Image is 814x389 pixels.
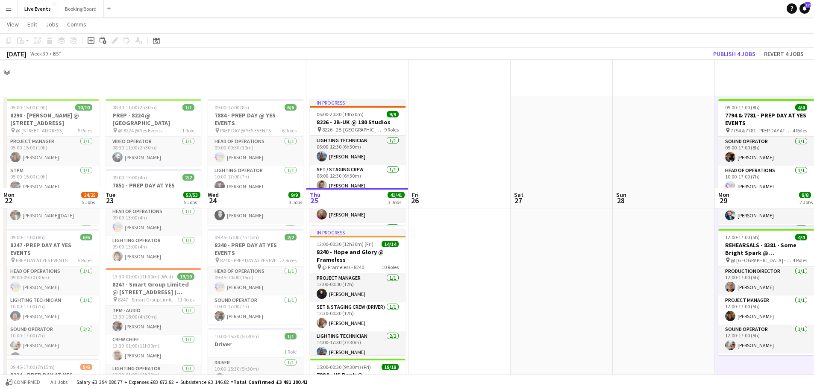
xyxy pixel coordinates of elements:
h3: 7884 - US Bank @ [GEOGRAPHIC_DATA] [310,371,406,386]
div: In progress [310,99,406,106]
span: Comms [67,20,86,28]
app-job-card: 12:00-17:00 (5h)4/4REHEARSALS - 8381 - Some Bright Spark @ [GEOGRAPHIC_DATA] @ [GEOGRAPHIC_DATA] ... [718,229,814,355]
h3: REHEARSALS - 8381 - Some Bright Spark @ [GEOGRAPHIC_DATA] [718,241,814,257]
app-job-card: In progress12:00-00:30 (12h30m) (Fri)14/148240 - Hope and Glory @ Frameless @ Frameless - 824010 ... [310,229,406,355]
app-card-role: Set & Staging Crew (Driver)1/112:30-00:30 (12h)[PERSON_NAME] [310,302,406,331]
app-card-role: Project Manager1/106:00-15:30 (9h30m)[PERSON_NAME] [310,194,406,223]
span: 19/19 [177,273,194,280]
button: Confirmed [4,377,41,387]
span: Jobs [46,20,59,28]
span: 2 Roles [282,257,297,263]
app-job-card: 09:00-17:00 (8h)4/47794 & 7781 - PREP DAY AT YES EVENTS 7794 & 7781 - PREP DAY AT YES EVENTS4 Rol... [718,99,814,225]
app-job-card: 09:00-17:00 (8h)6/68247 -PREP DAY AT YES EVENTS PREP DAY AT YES EVENTS5 RolesHead of Operations1/... [3,229,99,355]
span: 5 Roles [78,257,92,263]
span: 7794 & 7781 - PREP DAY AT YES EVENTS [731,127,793,134]
span: 24 [206,196,219,205]
span: 8247 - Smart Group Limited @ [STREET_ADDRESS] ( Formerly Freemasons' Hall) [118,296,177,303]
span: 1/1 [182,104,194,111]
span: Tue [106,191,115,199]
span: Wed [208,191,219,199]
app-card-role: Head of Operations1/109:00-13:00 (4h)[PERSON_NAME] [106,207,201,236]
app-card-role: Sound Operator2/210:00-17:00 (7h)[PERSON_NAME][PERSON_NAME] [3,325,99,366]
span: 4/4 [795,104,807,111]
span: 5/6 [80,364,92,370]
app-card-role: Head of Operations1/109:00-09:30 (30m)[PERSON_NAME] [3,266,99,295]
span: 09:00-17:00 (8h) [725,104,760,111]
span: Week 39 [28,50,50,57]
span: 10/10 [75,104,92,111]
app-card-role: Lighting Technician1/110:00-17:00 (7h)[PERSON_NAME] [3,295,99,325]
h3: 8247 - Smart Group Limited @ [STREET_ADDRESS] ( Formerly Freemasons' Hall) [106,281,201,296]
span: View [7,20,19,28]
span: Mon [718,191,729,199]
span: 6/6 [285,104,297,111]
span: 22 [2,196,15,205]
app-card-role: TPM - AUDIO1/110:00-17:00 (7h)[PERSON_NAME] [718,195,814,224]
button: Publish 4 jobs [710,48,759,59]
span: @ [GEOGRAPHIC_DATA] - 8381 [731,257,793,263]
app-card-role: Head of Operations1/110:00-17:00 (7h)[PERSON_NAME] [718,166,814,195]
span: 4 Roles [793,127,807,134]
span: 6/6 [80,234,92,240]
app-card-role: Project Manager1/112:00-00:00 (12h)[PERSON_NAME] [310,273,406,302]
span: 8226 - 2B-[GEOGRAPHIC_DATA] [322,126,384,133]
span: @ 8224 @ Yes Events [118,127,162,134]
span: 23 [104,196,115,205]
app-job-card: 09:00-13:00 (4h)2/27851 - PREP DAY AT YES EVENTS 7851 - PREP DAY AT YES EVENTS2 RolesHead of Oper... [106,169,201,265]
app-card-role: Lighting Operator1/109:00-13:00 (4h)[PERSON_NAME] [106,236,201,265]
button: Booking Board [58,0,104,17]
span: 4 Roles [793,257,807,263]
span: 09:45-17:00 (7h15m) [215,234,259,240]
app-job-card: 09:00-17:00 (8h)6/67884 - PREP DAY @ YES EVENTS PREP DAY @ YES EVENTS6 RolesHead of Operations1/1... [208,99,303,225]
app-card-role: Sound Operator1/110:00-17:00 (7h)[PERSON_NAME] [208,195,303,224]
app-card-role: Lighting Operator1/110:00-17:00 (7h)[PERSON_NAME] [208,166,303,195]
span: 27 [513,196,523,205]
span: Edit [27,20,37,28]
div: 2 Jobs [799,199,813,205]
span: 24/25 [81,192,98,198]
span: Thu [310,191,320,199]
a: View [3,19,22,30]
span: 41/41 [388,192,405,198]
span: 09:00-17:00 (8h) [10,234,45,240]
h3: 8240 - PREP DAY AT YES EVENTS [208,241,303,257]
span: 8/8 [799,192,811,198]
span: 53/53 [183,192,200,198]
span: 14/14 [382,241,399,247]
span: @ [STREET_ADDRESS] [16,127,64,134]
app-card-role: Crew Chief1/113:30-01:00 (11h30m)[PERSON_NAME] [106,335,201,364]
h3: Driver [208,340,303,348]
h3: 7884 - PREP DAY @ YES EVENTS [208,111,303,127]
app-card-role: Sound Technician1/1 [718,354,814,383]
span: 1 Role [284,348,297,355]
span: 9 Roles [384,126,399,133]
app-card-role: Sound Operator1/110:00-17:00 (7h)[PERSON_NAME] [208,295,303,325]
span: PREP DAY AT YES EVENTS [16,257,68,263]
h3: PREP - 8224 @ [GEOGRAPHIC_DATA] [106,111,201,127]
app-job-card: In progress06:00-20:30 (14h30m)9/98226 - 2B-UK @ 180 Studios 8226 - 2B-[GEOGRAPHIC_DATA]9 RolesLi... [310,99,406,225]
div: In progress [310,229,406,236]
app-card-role: Head of Operations1/109:45-10:00 (15m)[PERSON_NAME] [208,266,303,295]
span: 12:00-00:30 (12h30m) (Fri) [317,241,373,247]
div: 5 Jobs [184,199,200,205]
div: 3 Jobs [388,199,404,205]
h3: 8226 - 2B-UK @ 180 Studios [310,118,406,126]
span: 9 Roles [78,127,92,134]
app-card-role: Sales & Marketing Coordinator1/106:00-15:00 (9h)[PERSON_NAME][DATE] [3,195,99,224]
app-card-role: STPM1/105:00-15:00 (10h)[PERSON_NAME] [3,166,99,195]
a: 17 [799,3,810,14]
span: 17 [805,2,811,8]
span: 09:00-17:00 (8h) [215,104,249,111]
span: 25 [309,196,320,205]
app-card-role: Project Manager1/105:00-15:00 (10h)[PERSON_NAME] [3,137,99,166]
h3: 8290 - [PERSON_NAME] @ [STREET_ADDRESS] [3,111,99,127]
div: 08:30-11:00 (2h30m)1/1PREP - 8224 @ [GEOGRAPHIC_DATA] @ 8224 @ Yes Events1 RoleVideo Operator1/10... [106,99,201,166]
span: 1 Role [182,127,194,134]
app-job-card: 05:00-15:00 (10h)10/108290 - [PERSON_NAME] @ [STREET_ADDRESS] @ [STREET_ADDRESS]9 RolesProject Ma... [3,99,99,225]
